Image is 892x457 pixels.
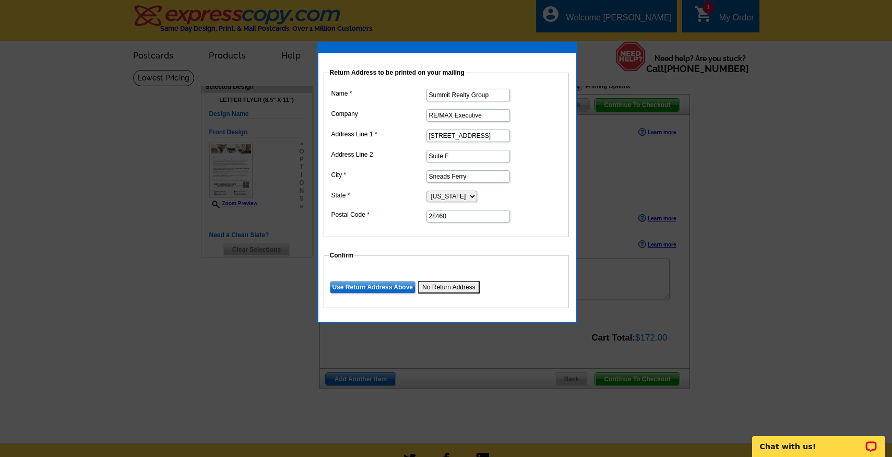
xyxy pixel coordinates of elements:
legend: Return Address to be printed on your mailing [329,68,466,77]
label: Name [331,89,425,98]
label: Address Line 2 [331,150,425,159]
legend: Confirm [329,251,355,260]
label: City [331,170,425,180]
label: Company [331,109,425,119]
iframe: LiveChat chat widget [745,424,892,457]
label: State [331,191,425,200]
input: Use Return Address Above [330,281,415,294]
label: Address Line 1 [331,130,425,139]
button: No Return Address [418,281,479,294]
label: Postal Code [331,210,425,219]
